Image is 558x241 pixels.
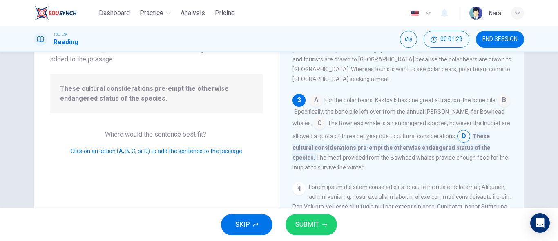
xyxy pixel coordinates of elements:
[140,8,163,18] span: Practice
[177,6,208,20] button: Analysis
[292,94,306,107] div: 3
[295,219,319,230] span: SUBMIT
[292,108,504,126] span: Specifically, the bone pile left over from the annual [PERSON_NAME] for Bowhead whales.
[530,213,550,233] div: Open Intercom Messenger
[292,132,490,162] span: These cultural considerations pre-empt the otherwise endangered status of the species.
[313,117,326,130] span: C
[34,5,77,21] img: EduSynch logo
[410,10,420,16] img: en
[54,37,78,47] h1: Reading
[50,43,263,64] span: Look at the four that indicate where the following sentence could be added to the passage:
[489,8,501,18] div: ์Nara
[292,182,306,195] div: 4
[212,6,238,20] button: Pricing
[54,32,67,37] span: TOEFL®
[221,214,272,235] button: SKIP
[400,31,417,48] div: Mute
[286,214,337,235] button: SUBMIT
[215,8,235,18] span: Pricing
[292,154,508,171] span: The meat provided from the Bowhead whales provide enough food for the Inupiat to survive the winter.
[105,131,208,138] span: Where would the sentence best fit?
[34,5,96,21] a: EduSynch logo
[457,130,470,143] span: D
[99,8,130,18] span: Dashboard
[476,31,524,48] button: END SESSION
[440,36,462,43] span: 00:01:29
[324,97,497,104] span: For the polar bears, Kaktovik has one great attraction: the bone pile.
[71,148,242,154] span: Click on an option (A, B, C, or D) to add the sentence to the passage
[235,219,250,230] span: SKIP
[136,6,174,20] button: Practice
[424,31,469,48] div: Hide
[181,8,205,18] span: Analysis
[96,6,133,20] button: Dashboard
[424,31,469,48] button: 00:01:29
[498,94,511,107] span: B
[292,120,510,140] span: The Bowhead whale is an endangered species, however the Inupiat are allowed a quota of three per ...
[310,94,323,107] span: A
[482,36,518,43] span: END SESSION
[60,84,253,104] span: These cultural considerations pre-empt the otherwise endangered status of the species.
[469,7,482,20] img: Profile picture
